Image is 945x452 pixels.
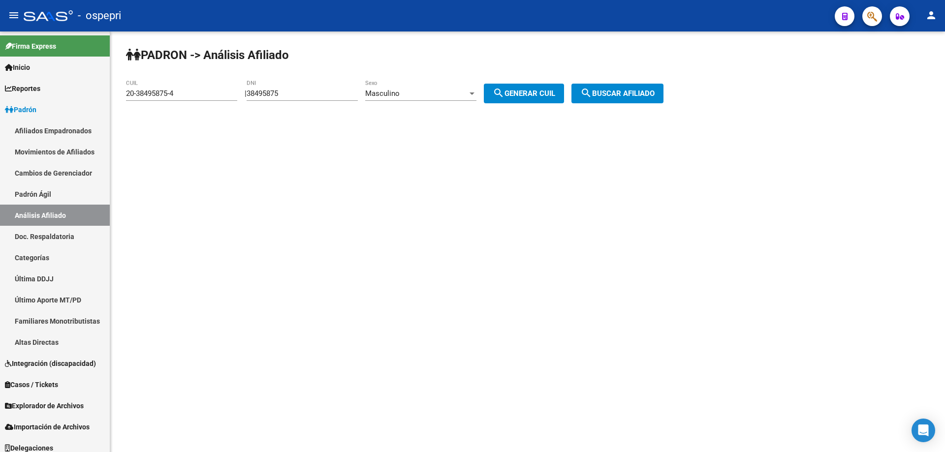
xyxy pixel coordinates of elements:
[493,87,504,99] mat-icon: search
[5,422,90,432] span: Importación de Archivos
[5,400,84,411] span: Explorador de Archivos
[5,379,58,390] span: Casos / Tickets
[571,84,663,103] button: Buscar afiliado
[78,5,121,27] span: - ospepri
[493,89,555,98] span: Generar CUIL
[365,89,400,98] span: Masculino
[484,84,564,103] button: Generar CUIL
[580,89,655,98] span: Buscar afiliado
[8,9,20,21] mat-icon: menu
[126,48,289,62] strong: PADRON -> Análisis Afiliado
[925,9,937,21] mat-icon: person
[912,419,935,442] div: Open Intercom Messenger
[5,358,96,369] span: Integración (discapacidad)
[245,89,571,98] div: |
[5,62,30,73] span: Inicio
[5,104,36,115] span: Padrón
[580,87,592,99] mat-icon: search
[5,41,56,52] span: Firma Express
[5,83,40,94] span: Reportes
